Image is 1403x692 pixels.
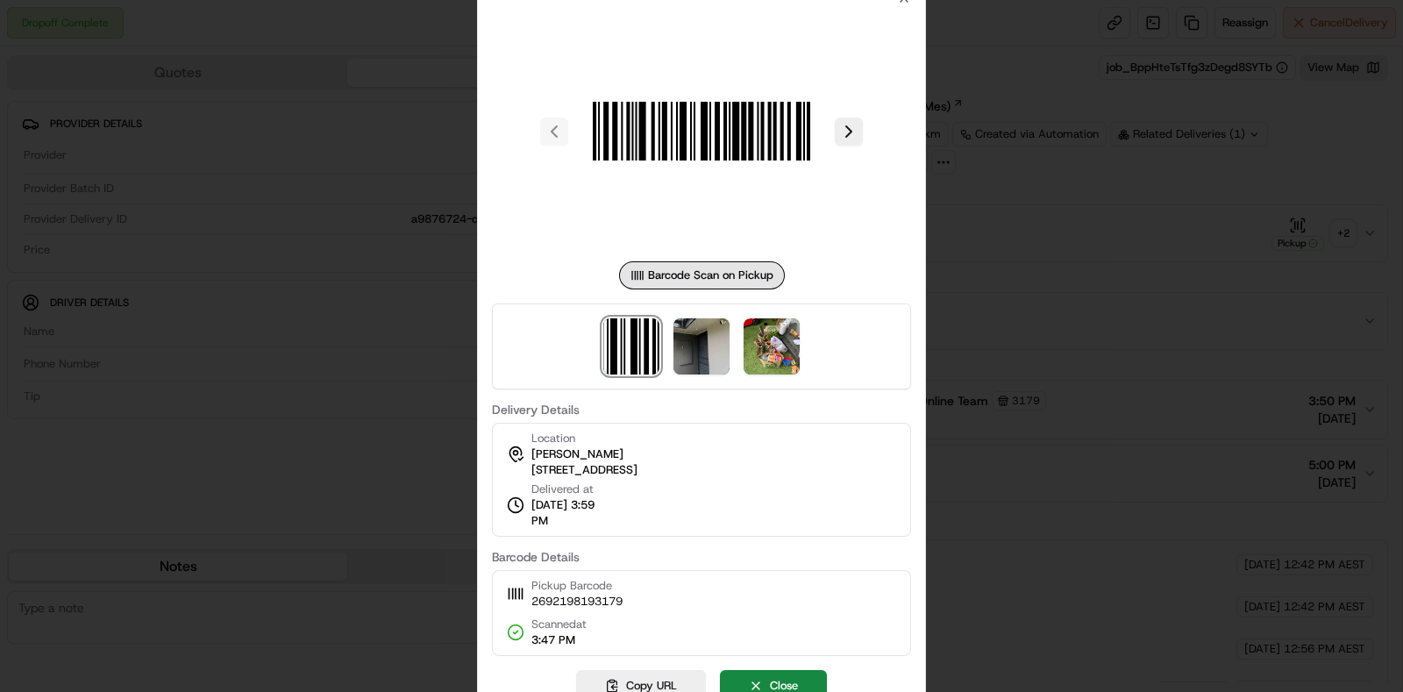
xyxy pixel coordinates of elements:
label: Delivery Details [492,403,911,416]
div: Barcode Scan on Pickup [619,261,785,289]
span: [DATE] 3:59 PM [531,497,612,529]
span: Scanned at [531,617,587,632]
img: signature_proof_of_delivery image [673,318,730,375]
img: signature_proof_of_delivery image [744,318,800,375]
span: Pickup Barcode [531,578,623,594]
span: 3:47 PM [531,632,587,648]
span: Location [531,431,575,446]
span: 2692198193179 [531,594,623,610]
span: [PERSON_NAME] [531,446,623,462]
span: [STREET_ADDRESS] [531,462,637,478]
img: barcode_scan_on_pickup image [575,5,828,258]
label: Barcode Details [492,551,911,563]
span: Delivered at [531,482,612,497]
img: barcode_scan_on_pickup image [603,318,659,375]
